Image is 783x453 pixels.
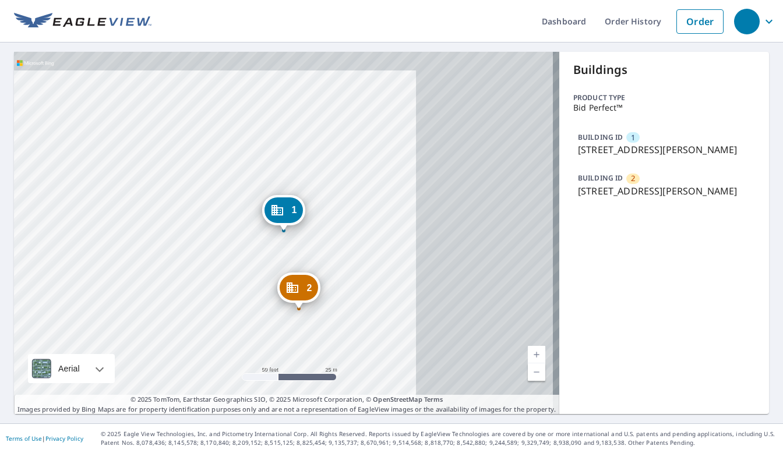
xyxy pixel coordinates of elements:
a: Current Level 19, Zoom In [528,346,545,363]
a: Terms of Use [6,434,42,443]
span: 2 [306,284,312,292]
a: Privacy Policy [45,434,83,443]
div: Dropped pin, building 1, Commercial property, 196 Vz County Road 4301 Ben Wheeler, TX 75754 [262,195,305,231]
p: BUILDING ID [578,132,623,142]
p: Buildings [573,61,755,79]
span: © 2025 TomTom, Earthstar Geographics SIO, © 2025 Microsoft Corporation, © [130,395,443,405]
img: EV Logo [14,13,151,30]
span: 1 [631,132,635,143]
p: [STREET_ADDRESS][PERSON_NAME] [578,184,750,198]
div: Aerial [28,354,115,383]
p: Bid Perfect™ [573,103,755,112]
a: Order [676,9,724,34]
p: [STREET_ADDRESS][PERSON_NAME] [578,143,750,157]
p: | [6,435,83,442]
p: Product type [573,93,755,103]
a: Current Level 19, Zoom Out [528,363,545,381]
p: © 2025 Eagle View Technologies, Inc. and Pictometry International Corp. All Rights Reserved. Repo... [101,430,777,447]
p: BUILDING ID [578,173,623,183]
div: Dropped pin, building 2, Commercial property, 196 Vz County Road 4301 Ben Wheeler, TX 75754 [277,272,320,309]
a: Terms [424,395,443,404]
span: 2 [631,173,635,184]
span: 1 [291,206,297,214]
div: Aerial [55,354,83,383]
p: Images provided by Bing Maps are for property identification purposes only and are not a represen... [14,395,559,414]
a: OpenStreetMap [373,395,422,404]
